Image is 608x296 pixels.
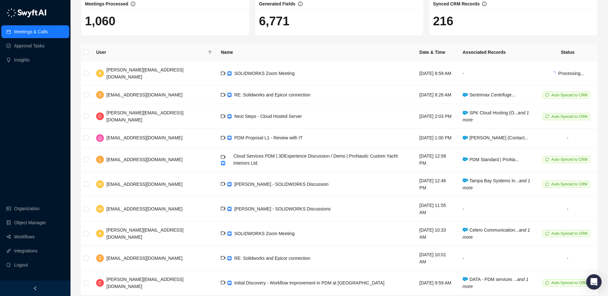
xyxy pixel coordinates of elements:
[221,93,225,97] span: video-camera
[537,246,598,271] td: -
[106,277,183,289] span: [PERSON_NAME][EMAIL_ADDRESS][DOMAIN_NAME]
[98,230,101,237] span: B
[85,1,128,6] span: Meetings Processed
[221,136,225,140] span: video-camera
[462,277,528,289] span: DATA - PDM services ...
[551,93,587,97] span: Auto-Synced to CRM
[545,114,549,118] span: sync
[545,158,549,161] span: sync
[131,2,135,6] span: info-circle
[98,70,101,77] span: B
[234,182,329,187] span: [PERSON_NAME] - SOLIDWORKS Discussion
[99,156,101,163] span: L
[462,277,528,289] i: and 1 more
[551,157,587,162] span: Auto-Synced to CRM
[433,1,479,6] span: Synced CRM Records
[551,114,587,119] span: Auto-Synced to CRM
[234,92,310,97] span: RE: Solidworks and Epicor connection
[558,71,584,76] span: Processing...
[545,182,549,186] span: sync
[98,205,102,212] span: W
[216,44,414,61] th: Name
[462,178,530,190] i: and 1 more
[221,231,225,235] span: video-camera
[98,91,101,98] span: S
[227,256,232,260] img: zoom-DkfWWZB2.png
[96,49,205,56] span: User
[227,207,232,211] img: zoom-DkfWWZB2.png
[208,50,212,54] span: filter
[106,92,182,97] span: [EMAIL_ADDRESS][DOMAIN_NAME]
[537,44,598,61] th: Status
[462,227,530,240] span: Celero Communication...
[414,172,458,197] td: [DATE] 12:46 PM
[85,14,246,29] h1: 1,060
[227,231,232,236] img: zoom-DkfWWZB2.png
[6,263,11,267] span: logout
[259,14,420,29] h1: 6,771
[221,161,225,165] img: zoom-DkfWWZB2.png
[462,227,530,240] i: and 1 more
[221,182,225,186] span: video-camera
[221,71,225,76] span: video-camera
[14,244,37,257] a: Integrations
[414,86,458,104] td: [DATE] 8:28 AM
[227,93,232,97] img: zoom-DkfWWZB2.png
[414,129,458,147] td: [DATE] 1:00 PM
[98,135,102,142] span: Q
[227,71,232,76] img: zoom-DkfWWZB2.png
[414,221,458,246] td: [DATE] 10:33 AM
[227,281,232,285] img: zoom-DkfWWZB2.png
[551,182,587,186] span: Auto-Synced to CRM
[457,246,537,271] td: -
[414,147,458,172] td: [DATE] 12:58 PM
[551,231,587,236] span: Auto-Synced to CRM
[98,255,101,262] span: S
[457,44,537,61] th: Associated Records
[537,197,598,221] td: -
[106,157,182,162] span: [EMAIL_ADDRESS][DOMAIN_NAME]
[6,8,46,18] img: logo-05li4sbe.png
[414,44,458,61] th: Date & Time
[221,256,225,260] span: video-camera
[414,197,458,221] td: [DATE] 11:55 AM
[233,153,398,166] span: Cloud Services PDM | 3DExperience Discussion / Demo | ProNautic Custom Yacht Interiors Ltd.
[106,256,182,261] span: [EMAIL_ADDRESS][DOMAIN_NAME]
[106,135,182,140] span: [EMAIL_ADDRESS][DOMAIN_NAME]
[33,286,37,291] span: left
[433,14,594,29] h1: 216
[482,2,487,6] span: info-circle
[221,280,225,285] span: video-camera
[106,110,183,122] span: [PERSON_NAME][EMAIL_ADDRESS][DOMAIN_NAME]
[221,206,225,211] span: video-camera
[106,227,183,240] span: [PERSON_NAME][EMAIL_ADDRESS][DOMAIN_NAME]
[234,256,310,261] span: RE: Solidworks and Epicor connection
[234,135,303,140] span: PDM Proposal L1 - Review with IT
[259,1,296,6] span: Generated Fields
[234,114,302,119] span: Next Steps - Cloud Hosted Server
[462,178,530,190] span: Tampa Bay Systems In...
[551,71,556,76] span: loading
[14,230,35,243] a: Workflows
[234,71,295,76] span: SOLIDWORKS Zoom Meeting
[106,67,183,79] span: [PERSON_NAME][EMAIL_ADDRESS][DOMAIN_NAME]
[234,206,331,211] span: [PERSON_NAME] - SOLIDWORKS Discussions
[227,136,232,140] img: zoom-DkfWWZB2.png
[14,259,28,271] span: Logout
[234,280,384,285] span: Initial Discovery - Workflow Improvement in PDM at [GEOGRAPHIC_DATA]
[14,202,39,215] a: Organization
[98,279,102,286] span: C
[586,274,602,290] div: Open Intercom Messenger
[207,47,213,57] span: filter
[457,197,537,221] td: -
[106,206,182,211] span: [EMAIL_ADDRESS][DOMAIN_NAME]
[551,281,587,285] span: Auto-Synced to CRM
[457,61,537,86] td: -
[414,246,458,271] td: [DATE] 10:01 AM
[545,232,549,235] span: sync
[14,39,45,52] a: Approval Tasks
[106,182,182,187] span: [EMAIL_ADDRESS][DOMAIN_NAME]
[98,113,102,120] span: C
[462,110,529,122] span: SPK Cloud Hosting (O...
[221,155,225,159] span: video-camera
